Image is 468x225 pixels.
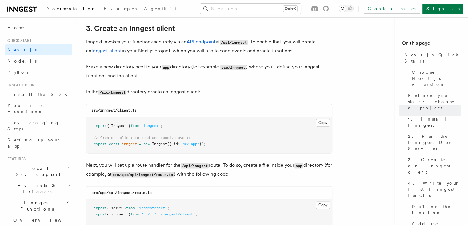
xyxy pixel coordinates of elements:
[5,200,66,212] span: Inngest Functions
[13,218,77,223] span: Overview
[139,142,141,146] span: =
[316,119,330,127] button: Copy
[408,180,461,198] span: 4. Write your first Inngest function
[86,161,332,179] p: Next, you will set up a route handler for the route. To do so, create a file inside your director...
[86,88,332,96] p: In the directory create an Inngest client:
[294,163,303,168] code: app
[283,6,297,12] kbd: Ctrl+K
[5,197,72,215] button: Inngest Functions
[5,55,72,67] a: Node.js
[5,157,26,162] span: Features
[178,142,180,146] span: :
[109,142,120,146] span: const
[7,59,37,63] span: Node.js
[5,89,72,100] a: Install the SDK
[111,172,174,177] code: src/app/api/inngest/route.ts
[94,212,107,216] span: import
[137,206,167,210] span: "inngest/next"
[406,113,461,131] a: 1. Install Inngest
[130,212,139,216] span: from
[94,124,107,128] span: import
[422,4,463,14] a: Sign Up
[122,142,137,146] span: inngest
[5,117,72,134] a: Leveraging Steps
[94,136,191,140] span: // Create a client to send and receive events
[167,206,169,210] span: ;
[5,67,72,78] a: Python
[412,203,461,216] span: Define the function
[181,163,209,168] code: /api/inngest
[408,92,461,111] span: Before you start: choose a project
[408,116,461,128] span: 1. Install Inngest
[42,2,100,17] a: Documentation
[339,5,354,12] button: Toggle dark mode
[406,154,461,178] a: 3. Create an Inngest client
[5,182,67,195] span: Events & Triggers
[7,120,59,131] span: Leveraging Steps
[91,190,152,195] code: src/app/api/inngest/route.ts
[195,212,197,216] span: ;
[220,40,248,45] code: /api/inngest
[220,65,246,70] code: src/inngest
[141,212,195,216] span: "../../../inngest/client"
[7,25,25,31] span: Home
[46,6,96,11] span: Documentation
[86,63,332,80] p: Make a new directory next to your directory (for example, ) where you'll define your Inngest func...
[140,2,180,17] a: AgentKit
[98,90,126,95] code: /src/inngest
[406,90,461,113] a: Before you start: choose a project
[86,38,332,55] p: Inngest invokes your functions securely via an at . To enable that, you will create an in your Ne...
[5,165,67,178] span: Local Development
[402,49,461,67] a: Next.js Quick Start
[100,2,140,17] a: Examples
[5,134,72,152] a: Setting up your app
[408,133,461,152] span: 2. Run the Inngest Dev Server
[94,206,107,210] span: import
[5,163,72,180] button: Local Development
[406,178,461,201] a: 4. Write your first Inngest function
[199,142,206,146] span: });
[5,38,32,43] span: Quick start
[141,124,161,128] span: "inngest"
[5,100,72,117] a: Your first Functions
[364,4,420,14] a: Contact sales
[409,67,461,90] a: Choose Next.js version
[406,131,461,154] a: 2. Run the Inngest Dev Server
[144,6,177,11] span: AgentKit
[130,124,139,128] span: from
[86,24,175,33] a: 3. Create an Inngest client
[402,39,461,49] h4: On this page
[143,142,150,146] span: new
[126,206,135,210] span: from
[409,201,461,218] a: Define the function
[107,212,130,216] span: { inngest }
[94,142,107,146] span: export
[200,4,301,14] button: Search...Ctrl+K
[152,142,167,146] span: Inngest
[7,92,71,97] span: Install the SDK
[412,69,461,88] span: Choose Next.js version
[5,180,72,197] button: Events & Triggers
[7,47,37,52] span: Next.js
[7,103,44,114] span: Your first Functions
[91,108,137,112] code: src/inngest/client.ts
[186,39,216,45] a: API endpoint
[5,22,72,33] a: Home
[91,48,122,54] a: Inngest client
[5,83,34,88] span: Inngest tour
[104,6,137,11] span: Examples
[316,201,330,209] button: Copy
[161,124,163,128] span: ;
[107,124,130,128] span: { Inngest }
[162,65,170,70] code: app
[167,142,178,146] span: ({ id
[5,44,72,55] a: Next.js
[7,70,30,75] span: Python
[7,137,60,149] span: Setting up your app
[107,206,126,210] span: { serve }
[408,157,461,175] span: 3. Create an Inngest client
[182,142,199,146] span: "my-app"
[404,52,461,64] span: Next.js Quick Start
